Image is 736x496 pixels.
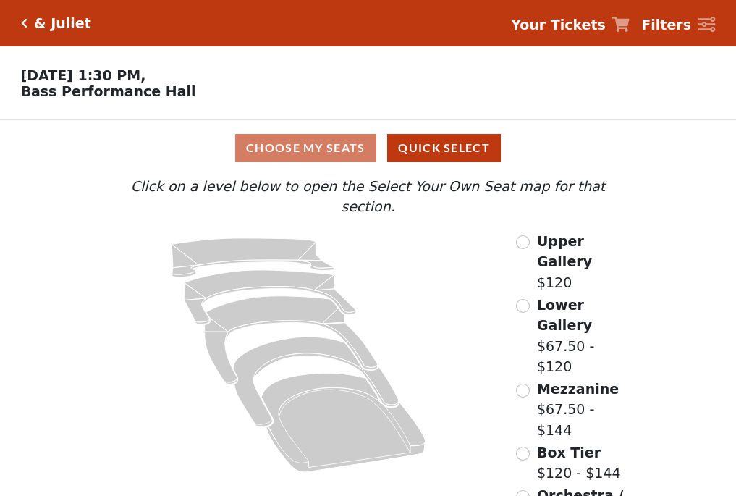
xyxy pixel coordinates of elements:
span: Lower Gallery [537,297,592,334]
a: Filters [641,14,715,35]
path: Orchestra / Parterre Circle - Seats Available: 32 [262,373,426,472]
label: $120 [537,231,634,293]
button: Quick Select [387,134,501,162]
a: Click here to go back to filters [21,18,28,28]
label: $67.50 - $144 [537,379,634,441]
label: $67.50 - $120 [537,295,634,377]
path: Upper Gallery - Seats Available: 306 [172,238,334,277]
path: Lower Gallery - Seats Available: 76 [185,270,356,324]
h5: & Juliet [34,15,91,32]
p: Click on a level below to open the Select Your Own Seat map for that section. [102,176,633,217]
strong: Your Tickets [511,17,606,33]
label: $120 - $144 [537,442,621,484]
a: Your Tickets [511,14,630,35]
span: Upper Gallery [537,233,592,270]
strong: Filters [641,17,691,33]
span: Box Tier [537,445,601,461]
span: Mezzanine [537,381,619,397]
